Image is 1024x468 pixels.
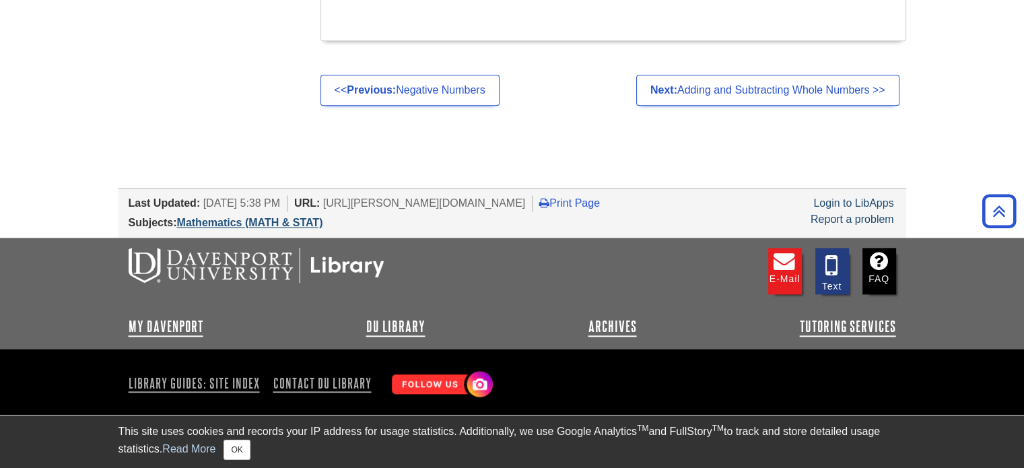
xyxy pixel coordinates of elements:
a: Login to LibApps [813,197,893,209]
a: Contact DU Library [268,372,377,395]
a: Library Guides: Site Index [129,372,265,395]
a: My Davenport [129,319,203,335]
a: Text [815,248,849,294]
strong: Previous: [347,84,396,96]
a: Read More [162,443,215,455]
a: Next:Adding and Subtracting Whole Numbers >> [636,75,899,106]
a: Archives [588,319,637,335]
strong: Next: [650,84,677,96]
sup: TM [712,424,724,433]
a: Print Page [539,197,600,209]
a: FAQ [862,248,896,294]
i: Print Page [539,197,549,208]
a: DU Library [366,319,425,335]
img: DU Libraries [129,248,384,283]
span: Subjects: [129,217,177,228]
img: Follow Us! Instagram [385,366,496,404]
a: Back to Top [978,202,1021,220]
span: [URL][PERSON_NAME][DOMAIN_NAME] [323,197,526,209]
a: Report a problem [811,213,894,225]
span: [DATE] 5:38 PM [203,197,280,209]
button: Close [224,440,250,460]
div: This site uses cookies and records your IP address for usage statistics. Additionally, we use Goo... [118,424,906,460]
span: URL: [294,197,320,209]
a: Mathematics (MATH & STAT) [177,217,323,228]
sup: TM [637,424,648,433]
a: Tutoring Services [800,319,896,335]
a: <<Previous:Negative Numbers [320,75,500,106]
a: E-mail [768,248,802,294]
span: Last Updated: [129,197,201,209]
